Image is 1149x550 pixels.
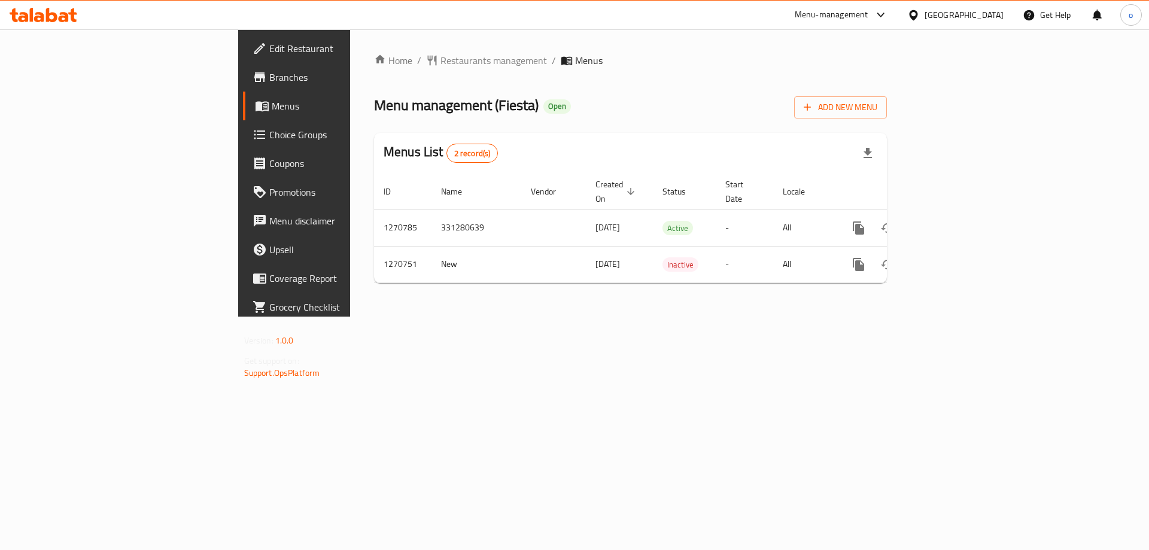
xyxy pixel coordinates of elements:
[431,246,521,282] td: New
[873,214,902,242] button: Change Status
[374,53,887,68] nav: breadcrumb
[243,120,430,149] a: Choice Groups
[441,184,478,199] span: Name
[1129,8,1133,22] span: o
[244,365,320,381] a: Support.OpsPlatform
[269,271,421,285] span: Coverage Report
[446,144,498,163] div: Total records count
[925,8,1004,22] div: [GEOGRAPHIC_DATA]
[783,184,820,199] span: Locale
[794,96,887,118] button: Add New Menu
[716,246,773,282] td: -
[531,184,572,199] span: Vendor
[595,256,620,272] span: [DATE]
[431,209,521,246] td: 331280639
[374,92,539,118] span: Menu management ( Fiesta )
[795,8,868,22] div: Menu-management
[853,139,882,168] div: Export file
[426,53,547,68] a: Restaurants management
[440,53,547,68] span: Restaurants management
[662,258,698,272] span: Inactive
[269,70,421,84] span: Branches
[844,214,873,242] button: more
[244,333,273,348] span: Version:
[575,53,603,68] span: Menus
[269,127,421,142] span: Choice Groups
[595,220,620,235] span: [DATE]
[662,221,693,235] span: Active
[835,174,969,210] th: Actions
[773,246,835,282] td: All
[243,92,430,120] a: Menus
[275,333,294,348] span: 1.0.0
[384,143,498,163] h2: Menus List
[374,174,969,283] table: enhanced table
[243,149,430,178] a: Coupons
[804,100,877,115] span: Add New Menu
[269,156,421,171] span: Coupons
[244,353,299,369] span: Get support on:
[552,53,556,68] li: /
[272,99,421,113] span: Menus
[269,214,421,228] span: Menu disclaimer
[595,177,639,206] span: Created On
[243,178,430,206] a: Promotions
[725,177,759,206] span: Start Date
[269,242,421,257] span: Upsell
[243,293,430,321] a: Grocery Checklist
[269,41,421,56] span: Edit Restaurant
[662,257,698,272] div: Inactive
[269,300,421,314] span: Grocery Checklist
[243,206,430,235] a: Menu disclaimer
[243,235,430,264] a: Upsell
[243,63,430,92] a: Branches
[447,148,498,159] span: 2 record(s)
[243,34,430,63] a: Edit Restaurant
[243,264,430,293] a: Coverage Report
[269,185,421,199] span: Promotions
[662,184,701,199] span: Status
[384,184,406,199] span: ID
[773,209,835,246] td: All
[543,101,571,111] span: Open
[873,250,902,279] button: Change Status
[844,250,873,279] button: more
[543,99,571,114] div: Open
[716,209,773,246] td: -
